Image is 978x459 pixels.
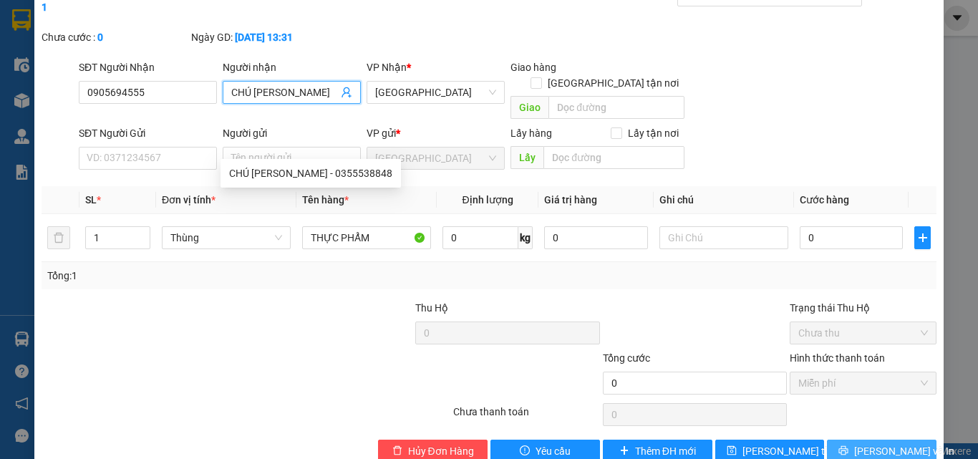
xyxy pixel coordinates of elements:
[47,268,379,284] div: Tổng: 1
[510,127,552,139] span: Lấy hàng
[542,75,684,91] span: [GEOGRAPHIC_DATA] tận nơi
[302,194,349,206] span: Tên hàng
[854,443,954,459] span: [PERSON_NAME] và In
[7,61,99,108] li: VP [GEOGRAPHIC_DATA]
[375,82,496,103] span: Đà Nẵng
[223,59,361,75] div: Người nhận
[79,59,217,75] div: SĐT Người Nhận
[727,445,737,457] span: save
[520,445,530,457] span: exclamation-circle
[622,125,684,141] span: Lấy tận nơi
[99,61,190,77] li: VP [PERSON_NAME]
[635,443,696,459] span: Thêm ĐH mới
[341,87,352,98] span: user-add
[302,226,431,249] input: VD: Bàn, Ghế
[367,62,407,73] span: VP Nhận
[235,32,293,43] b: [DATE] 13:31
[510,146,543,169] span: Lấy
[654,186,794,214] th: Ghi chú
[7,7,208,34] li: Thanh Thuỷ
[85,194,97,206] span: SL
[97,32,103,43] b: 0
[452,404,601,429] div: Chưa thanh toán
[536,443,571,459] span: Yêu cầu
[619,445,629,457] span: plus
[42,29,188,45] div: Chưa cước :
[518,226,533,249] span: kg
[742,443,857,459] span: [PERSON_NAME] thay đổi
[162,194,216,206] span: Đơn vị tính
[544,194,597,206] span: Giá trị hàng
[170,227,282,248] span: Thùng
[408,443,474,459] span: Hủy Đơn Hàng
[367,125,505,141] div: VP gửi
[79,125,217,141] div: SĐT Người Gửi
[914,226,931,249] button: plus
[223,125,361,141] div: Người gửi
[659,226,788,249] input: Ghi Chú
[798,372,928,394] span: Miễn phí
[510,96,548,119] span: Giao
[462,194,513,206] span: Định lượng
[191,29,338,45] div: Ngày GD:
[99,79,109,90] span: environment
[392,445,402,457] span: delete
[790,352,885,364] label: Hình thức thanh toán
[800,194,849,206] span: Cước hàng
[47,226,70,249] button: delete
[603,352,650,364] span: Tổng cước
[221,162,401,185] div: CHÚ KIM - 0355538848
[415,302,448,314] span: Thu Hộ
[915,232,930,243] span: plus
[510,62,556,73] span: Giao hàng
[838,445,848,457] span: printer
[548,96,684,119] input: Dọc đường
[798,322,928,344] span: Chưa thu
[543,146,684,169] input: Dọc đường
[790,300,936,316] div: Trạng thái Thu Hộ
[111,79,157,90] b: Hương An
[229,165,392,181] div: CHÚ [PERSON_NAME] - 0355538848
[375,148,496,169] span: Đà Lạt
